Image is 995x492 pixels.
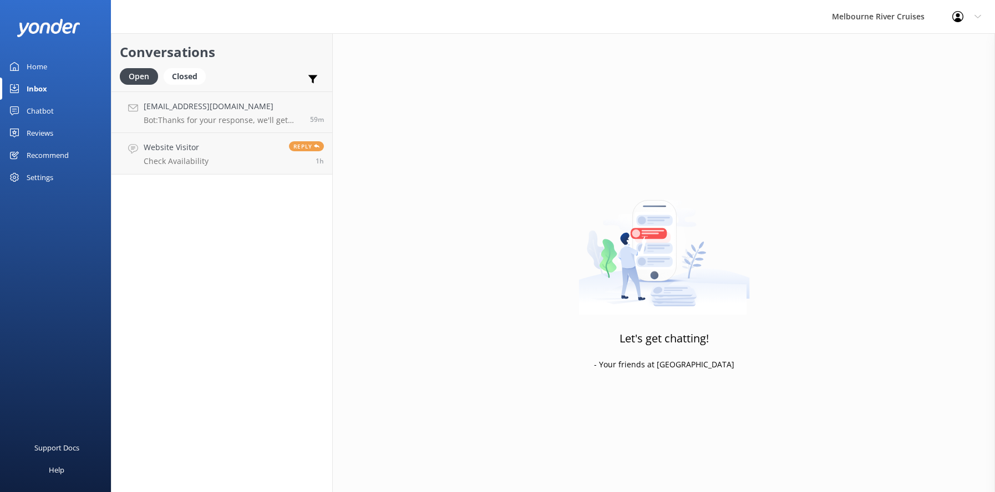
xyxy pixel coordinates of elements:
[17,19,80,37] img: yonder-white-logo.png
[144,141,209,153] h4: Website Visitor
[111,91,332,133] a: [EMAIL_ADDRESS][DOMAIN_NAME]Bot:Thanks for your response, we'll get back to you as soon as we can...
[310,115,324,124] span: Aug 25 2025 10:28am (UTC +10:00) Australia/Sydney
[620,330,709,347] h3: Let's get chatting!
[27,100,54,122] div: Chatbot
[120,68,158,85] div: Open
[27,55,47,78] div: Home
[316,156,324,166] span: Aug 25 2025 10:12am (UTC +10:00) Australia/Sydney
[144,115,302,125] p: Bot: Thanks for your response, we'll get back to you as soon as we can during opening hours.
[164,68,206,85] div: Closed
[120,70,164,82] a: Open
[144,156,209,166] p: Check Availability
[144,100,302,112] h4: [EMAIL_ADDRESS][DOMAIN_NAME]
[27,78,47,100] div: Inbox
[27,144,69,166] div: Recommend
[34,437,79,459] div: Support Docs
[111,133,332,175] a: Website VisitorCheck AvailabilityReply1h
[27,166,53,188] div: Settings
[594,358,734,371] p: - Your friends at [GEOGRAPHIC_DATA]
[578,177,750,315] img: artwork of a man stealing a conversation from at giant smartphone
[49,459,64,481] div: Help
[120,42,324,63] h2: Conversations
[27,122,53,144] div: Reviews
[164,70,211,82] a: Closed
[289,141,324,151] span: Reply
